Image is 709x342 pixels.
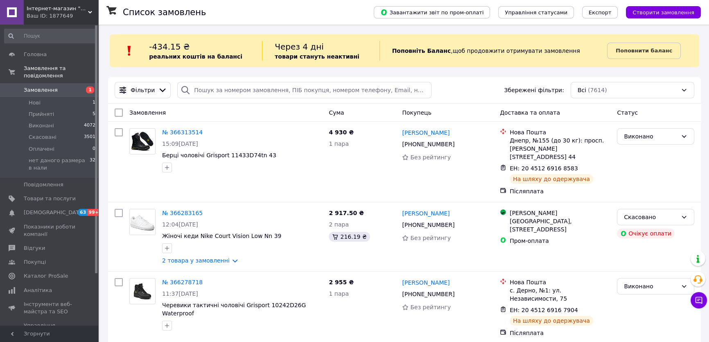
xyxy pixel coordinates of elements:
[162,279,203,285] a: № 366278718
[162,257,230,264] a: 2 товара у замовленні
[510,278,610,286] div: Нова Пошта
[589,9,612,16] span: Експорт
[329,109,344,116] span: Cума
[617,109,638,116] span: Статус
[24,65,98,79] span: Замовлення та повідомлення
[162,221,198,228] span: 12:04[DATE]
[578,86,586,94] span: Всі
[24,258,46,266] span: Покупці
[24,287,52,294] span: Аналітика
[329,221,349,228] span: 2 пара
[402,279,449,287] a: [PERSON_NAME]
[123,45,135,57] img: :exclamation:
[618,9,701,15] a: Створити замовлення
[510,209,610,217] div: [PERSON_NAME]
[616,48,672,54] b: Поповнити баланс
[78,209,87,216] span: 63
[93,111,95,118] span: 5
[131,86,155,94] span: Фільтри
[410,154,451,161] span: Без рейтингу
[691,292,707,308] button: Чат з покупцем
[510,307,578,313] span: ЕН: 20 4512 6916 7904
[149,53,242,60] b: реальних коштів на балансі
[162,152,276,159] a: Берці чоловічі Grisport 11433D74tn 43
[505,9,567,16] span: Управління статусами
[129,128,156,154] a: Фото товару
[130,131,155,151] img: Фото товару
[632,9,694,16] span: Створити замовлення
[29,99,41,106] span: Нові
[510,174,593,184] div: На шляху до одержувача
[29,134,56,141] span: Скасовані
[392,48,451,54] b: Поповніть Баланс
[624,282,677,291] div: Виконано
[24,245,45,252] span: Відгуки
[24,86,58,94] span: Замовлення
[29,111,54,118] span: Прийняті
[123,7,206,17] h1: Список замовлень
[510,187,610,195] div: Післяплата
[177,82,431,98] input: Пошук за номером замовлення, ПІБ покупця, номером телефону, Email, номером накладної
[607,43,681,59] a: Поповнити баланс
[402,141,454,147] span: [PHONE_NUMBER]
[129,109,166,116] span: Замовлення
[504,86,564,94] span: Збережені фільтри:
[24,195,76,202] span: Товари та послуги
[93,145,95,153] span: 0
[90,157,95,172] span: 32
[162,233,281,239] a: Жіночі кеди Nike Court Vision Low Nn 39
[379,41,607,61] div: , щоб продовжити отримувати замовлення
[162,290,198,297] span: 11:37[DATE]
[29,145,54,153] span: Оплачені
[402,291,454,297] span: [PHONE_NUMBER]
[24,301,76,315] span: Інструменти веб-майстра та SEO
[27,5,88,12] span: Інтернет-магазин "Sport-Tops"
[582,6,618,18] button: Експорт
[626,6,701,18] button: Створити замовлення
[510,128,610,136] div: Нова Пошта
[329,140,349,147] span: 1 пара
[24,181,63,188] span: Повідомлення
[4,29,96,43] input: Пошук
[24,322,76,337] span: Управління сайтом
[329,279,354,285] span: 2 955 ₴
[162,129,203,136] a: № 366313514
[84,134,95,141] span: 3501
[374,6,490,18] button: Завантажити звіт по пром-оплаті
[27,12,98,20] div: Ваш ID: 1877649
[24,51,47,58] span: Головна
[510,237,610,245] div: Пром-оплата
[410,304,451,310] span: Без рейтингу
[93,99,95,106] span: 1
[498,6,574,18] button: Управління статусами
[86,86,94,93] span: 1
[380,9,483,16] span: Завантажити звіт по пром-оплаті
[510,316,593,326] div: На шляху до одержувача
[510,165,578,172] span: ЕН: 20 4512 6916 8583
[329,129,354,136] span: 4 930 ₴
[275,42,324,52] span: Через 4 дні
[24,272,68,280] span: Каталог ProSale
[29,122,54,129] span: Виконані
[329,290,349,297] span: 1 пара
[510,136,610,161] div: Днепр, №155 (до 30 кг): просп. [PERSON_NAME][STREET_ADDRESS] 44
[162,302,306,317] a: Черевики тактичні чоловічі Grisport 10242D26G Waterproof
[162,140,198,147] span: 15:09[DATE]
[24,209,84,216] span: [DEMOGRAPHIC_DATA]
[402,222,454,228] span: [PHONE_NUMBER]
[402,129,449,137] a: [PERSON_NAME]
[329,232,370,242] div: 216.19 ₴
[402,109,431,116] span: Покупець
[617,229,675,238] div: Очікує оплати
[500,109,560,116] span: Доставка та оплата
[24,223,76,238] span: Показники роботи компанії
[129,278,156,304] a: Фото товару
[130,209,155,235] img: Фото товару
[624,213,677,222] div: Скасовано
[624,132,677,141] div: Виконано
[129,209,156,235] a: Фото товару
[329,210,364,216] span: 2 917.50 ₴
